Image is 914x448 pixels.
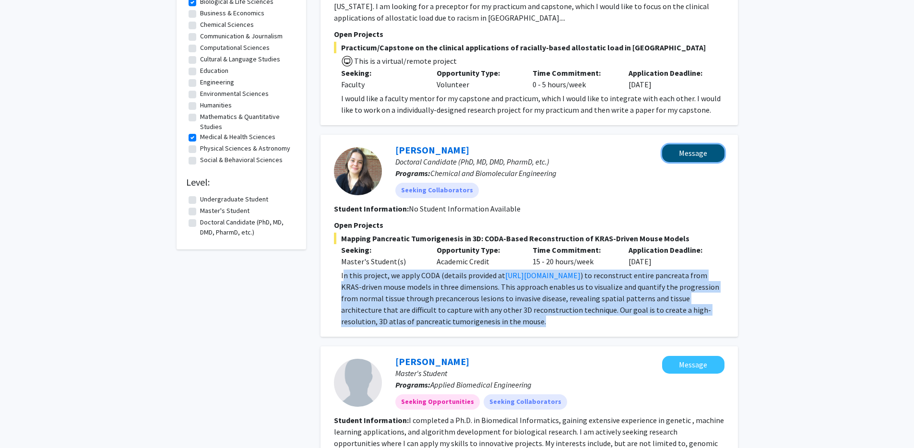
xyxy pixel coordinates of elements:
div: Faculty [341,79,423,90]
span: Mapping Pancreatic Tumorigenesis in 3D: CODA-Based Reconstruction of KRAS-Driven Mouse Models [334,233,724,244]
label: Humanities [200,100,232,110]
p: Opportunity Type: [437,244,518,256]
p: Time Commitment: [533,67,614,79]
label: Education [200,66,228,76]
p: Application Deadline: [629,67,710,79]
span: Applied Biomedical Engineering [430,380,532,389]
p: In this project, we apply CODA (details provided at ) to reconstruct entire pancreata from KRAS-d... [341,270,724,327]
label: Social & Behavioral Sciences [200,155,283,165]
b: Student Information: [334,415,409,425]
div: [DATE] [621,244,717,267]
span: Practicum/Capstone on the clinical applications of racially-based allostatic load in [GEOGRAPHIC_... [334,42,724,53]
button: Message Lucie Dequiedt [662,144,724,162]
mat-chip: Seeking Collaborators [395,183,479,198]
label: Environmental Sciences [200,89,269,99]
span: Doctoral Candidate (PhD, MD, DMD, PharmD, etc.) [395,157,549,166]
p: Application Deadline: [629,244,710,256]
span: No Student Information Available [409,204,521,213]
div: Academic Credit [429,244,525,267]
b: Student Information: [334,204,409,213]
div: 0 - 5 hours/week [525,67,621,90]
label: Mathematics & Quantitative Studies [200,112,294,132]
a: [PERSON_NAME] [395,355,469,367]
a: [URL][DOMAIN_NAME] [505,271,581,280]
div: Volunteer [429,67,525,90]
p: Time Commitment: [533,244,614,256]
mat-chip: Seeking Opportunities [395,394,480,410]
button: Message Zheng Cai [662,356,724,374]
span: Chemical and Biomolecular Engineering [430,168,557,178]
label: Communication & Journalism [200,31,283,41]
label: Doctoral Candidate (PhD, MD, DMD, PharmD, etc.) [200,217,294,237]
p: Seeking: [341,244,423,256]
p: Seeking: [341,67,423,79]
span: Open Projects [334,220,383,230]
b: Programs: [395,380,430,389]
b: Programs: [395,168,430,178]
span: Open Projects [334,29,383,39]
label: Medical & Health Sciences [200,132,275,142]
label: Undergraduate Student [200,194,268,204]
label: Business & Economics [200,8,264,18]
label: Chemical Sciences [200,20,254,30]
label: Physical Sciences & Astronomy [200,143,290,153]
label: Cultural & Language Studies [200,54,280,64]
a: [PERSON_NAME] [395,144,469,156]
label: Master's Student [200,206,249,216]
span: This is a virtual/remote project [353,56,457,66]
div: 15 - 20 hours/week [525,244,621,267]
iframe: Chat [7,405,41,441]
label: Engineering [200,77,234,87]
label: Computational Sciences [200,43,270,53]
div: [DATE] [621,67,717,90]
div: Master's Student(s) [341,256,423,267]
p: Opportunity Type: [437,67,518,79]
h2: Level: [186,177,297,188]
span: Master's Student [395,368,447,378]
mat-chip: Seeking Collaborators [484,394,567,410]
p: I would like a faculty mentor for my capstone and practicum, which I would like to integrate with... [341,93,724,116]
